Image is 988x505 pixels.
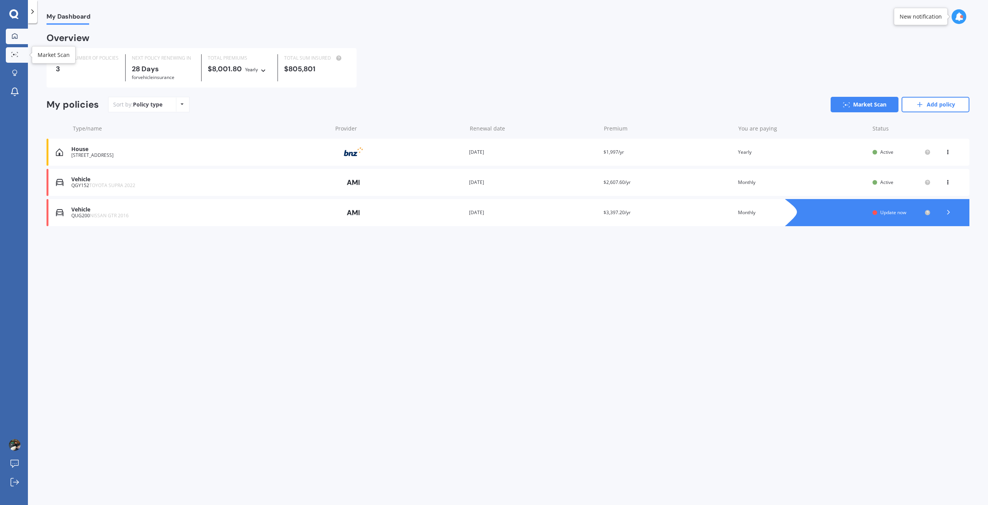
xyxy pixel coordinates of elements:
div: $8,001.80 [208,65,271,74]
span: My Dashboard [47,13,90,23]
div: Type/name [73,125,329,132]
img: ACg8ocIlKNb_hFGLi6plX3tO8B_lssQSUrraX5SAQLTg0sIobC0=s96-c [9,439,21,451]
div: [DATE] [469,148,597,156]
div: $805,801 [284,65,347,73]
div: Vehicle [71,206,328,213]
span: $1,997/yr [603,149,624,155]
div: 3 [56,65,119,73]
div: Status [872,125,931,132]
div: Sort by: [113,101,162,108]
img: Vehicle [56,179,64,186]
div: You are paying [738,125,867,132]
div: My policies [47,99,99,110]
img: Vehicle [56,209,64,216]
a: Add policy [902,97,969,112]
span: $2,607.60/yr [603,179,631,186]
div: Policy type [133,101,162,108]
div: Monthly [738,209,866,216]
span: NISSAN GTR 2016 [90,212,129,219]
span: $3,397.20/yr [603,209,631,216]
b: 28 Days [132,64,159,74]
img: AMI [334,175,373,190]
div: Premium [604,125,732,132]
div: TOTAL NUMBER OF POLICIES [56,54,119,62]
div: QGY152 [71,183,328,188]
img: AMI [334,205,373,220]
div: New notification [900,13,942,21]
div: TOTAL PREMIUMS [208,54,271,62]
div: Yearly [738,148,866,156]
div: Renewal date [470,125,598,132]
div: [DATE] [469,209,597,216]
div: Provider [335,125,464,132]
span: for Vehicle insurance [132,74,174,81]
div: Monthly [738,179,866,186]
img: BNZ [334,145,373,160]
span: Active [880,179,893,186]
span: Update now [880,209,906,216]
span: Active [880,149,893,155]
div: Vehicle [71,176,328,183]
span: TOYOTA SUPRA 2022 [89,182,135,189]
div: NEXT POLICY RENEWING IN [132,54,195,62]
div: QUG200 [71,213,328,218]
img: House [56,148,63,156]
div: TOTAL SUM INSURED [284,54,347,62]
div: [DATE] [469,179,597,186]
div: [STREET_ADDRESS] [71,153,328,158]
a: Market Scan [831,97,898,112]
div: House [71,146,328,153]
div: Overview [47,34,90,42]
div: Market Scan [38,51,70,59]
div: Yearly [245,66,258,74]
